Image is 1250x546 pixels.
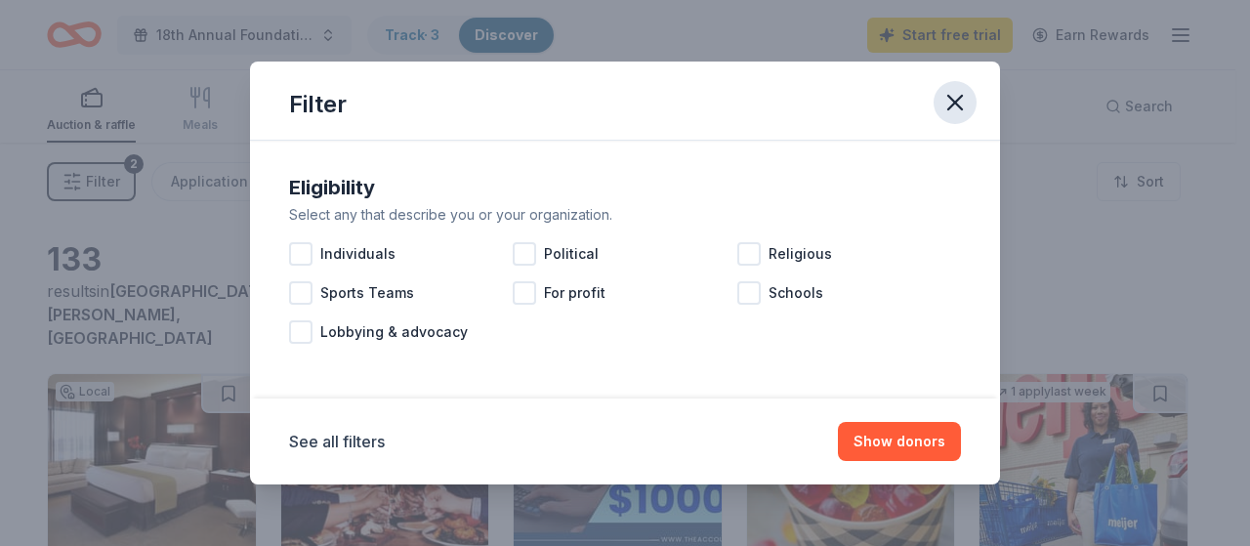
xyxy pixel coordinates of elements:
button: Show donors [838,422,961,461]
div: Eligibility [289,172,961,203]
span: For profit [544,281,605,305]
div: Select any that describe you or your organization. [289,203,961,227]
div: Filter [289,89,347,120]
span: Individuals [320,242,396,266]
span: Lobbying & advocacy [320,320,468,344]
span: Sports Teams [320,281,414,305]
button: See all filters [289,430,385,453]
span: Political [544,242,599,266]
span: Schools [769,281,823,305]
span: Religious [769,242,832,266]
